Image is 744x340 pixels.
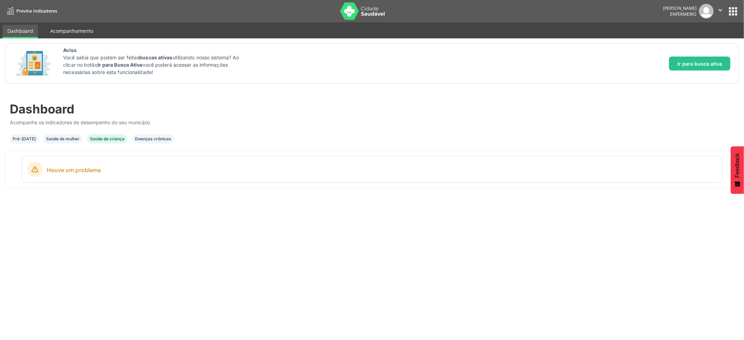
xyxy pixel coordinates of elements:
span: Previne Indicadores [16,8,57,14]
strong: Ir para Busca Ativa [98,62,143,68]
div: Acompanhe os indicadores de desempenho do seu município [10,119,734,126]
div: [PERSON_NAME] [663,5,697,11]
img: Imagem de CalloutCard [14,48,53,79]
p: Você sabia que podem ser feitas utilizando nosso sistema? Ao clicar no botão você poderá acessar ... [63,54,248,76]
span: Aviso [63,46,248,54]
i:  [716,6,724,14]
img: img [699,4,714,19]
div: Dashboard [10,102,734,116]
a: Acompanhamento [45,25,98,37]
span: Houve um problema [47,166,717,174]
div: Pré-[DATE] [13,136,36,142]
strong: buscas ativas [139,54,172,60]
div: Saúde da mulher [46,136,80,142]
button: apps [727,5,739,17]
a: Dashboard [2,25,38,38]
span: Ir para busca ativa [677,60,722,67]
div: Saúde da criança [90,136,125,142]
span: Feedback [734,153,741,178]
div: Doenças crônicas [135,136,171,142]
span: Enfermeiro [670,11,697,17]
button: Feedback - Mostrar pesquisa [731,146,744,194]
